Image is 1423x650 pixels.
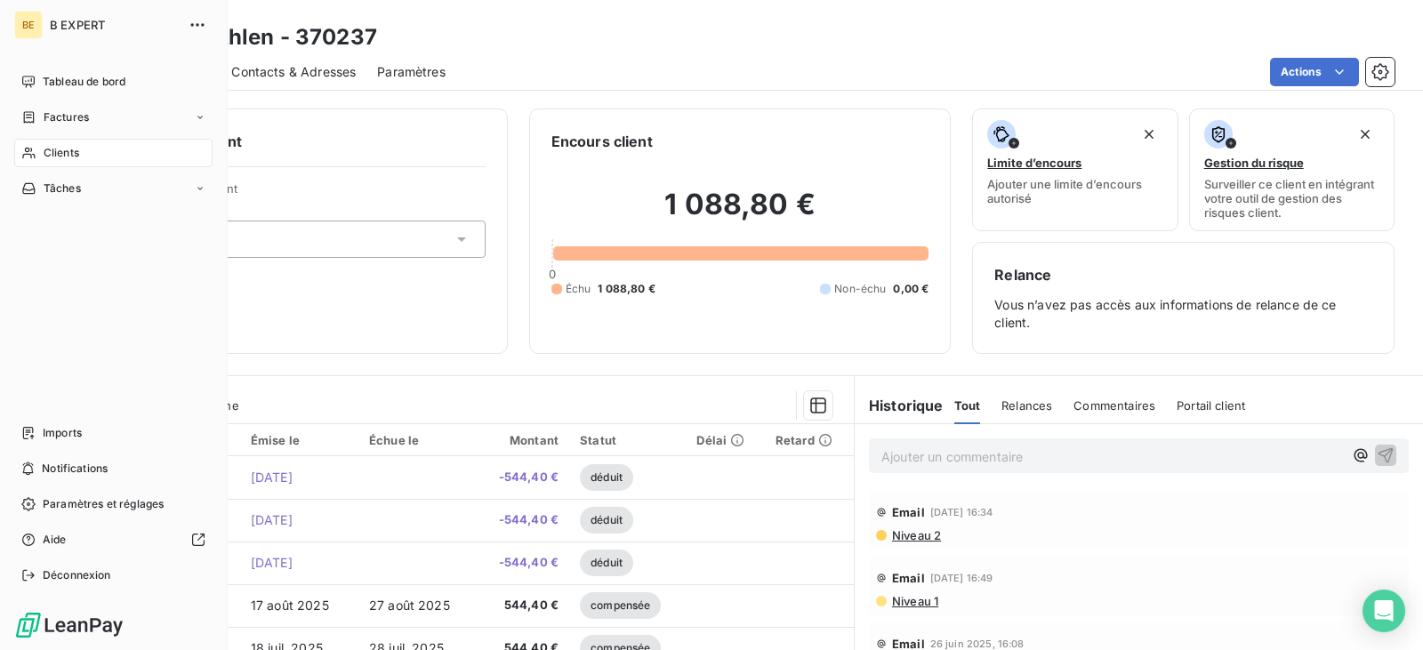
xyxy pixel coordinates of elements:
button: Limite d’encoursAjouter une limite d’encours autorisé [972,108,1178,231]
span: 1 088,80 € [598,281,655,297]
span: Paramètres et réglages [43,496,164,512]
span: déduit [580,464,633,491]
span: Email [892,505,925,519]
span: Notifications [42,461,108,477]
img: Logo LeanPay [14,611,125,639]
span: Déconnexion [43,567,111,583]
span: Ajouter une limite d’encours autorisé [987,177,1162,205]
span: 17 août 2025 [251,598,329,613]
span: Gestion du risque [1204,156,1304,170]
span: Paramètres [377,63,446,81]
span: 26 juin 2025, 16:08 [930,638,1025,649]
span: déduit [580,550,633,576]
span: [DATE] [251,469,293,485]
a: Aide [14,526,213,554]
span: [DATE] 16:49 [930,573,993,583]
span: -544,40 € [487,469,559,486]
span: Surveiller ce client en intégrant votre outil de gestion des risques client. [1204,177,1379,220]
h6: Relance [994,264,1372,285]
div: Open Intercom Messenger [1363,590,1405,632]
span: Relances [1001,398,1052,413]
span: 544,40 € [487,597,559,614]
span: Tableau de bord [43,74,125,90]
span: Factures [44,109,89,125]
div: Émise le [251,433,348,447]
div: Montant [487,433,559,447]
span: Niveau 2 [890,528,941,542]
span: Aide [43,532,67,548]
div: Statut [580,433,675,447]
button: Actions [1270,58,1359,86]
div: Délai [696,433,754,447]
span: Limite d’encours [987,156,1081,170]
span: 27 août 2025 [369,598,450,613]
span: [DATE] 16:34 [930,507,993,518]
span: Propriétés Client [143,181,486,206]
span: compensée [580,592,661,619]
span: Tâches [44,181,81,197]
span: [DATE] [251,555,293,570]
span: Commentaires [1073,398,1155,413]
h2: 1 088,80 € [551,187,929,240]
span: -544,40 € [487,554,559,572]
div: BE [14,11,43,39]
h6: Historique [855,395,944,416]
div: Échue le [369,433,466,447]
span: 0,00 € [893,281,929,297]
span: -544,40 € [487,511,559,529]
div: Retard [776,433,843,447]
span: Tout [954,398,981,413]
h6: Informations client [108,131,486,152]
span: [DATE] [251,512,293,527]
span: Échu [566,281,591,297]
span: déduit [580,507,633,534]
span: Contacts & Adresses [231,63,356,81]
button: Gestion du risqueSurveiller ce client en intégrant votre outil de gestion des risques client. [1189,108,1395,231]
div: Vous n’avez pas accès aux informations de relance de ce client. [994,264,1372,332]
span: Non-échu [834,281,886,297]
span: Clients [44,145,79,161]
span: Email [892,571,925,585]
span: Niveau 1 [890,594,938,608]
span: 0 [549,267,556,281]
h3: SAS Ethlen - 370237 [157,21,377,53]
span: Portail client [1177,398,1245,413]
span: B EXPERT [50,18,178,32]
span: Imports [43,425,82,441]
h6: Encours client [551,131,653,152]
